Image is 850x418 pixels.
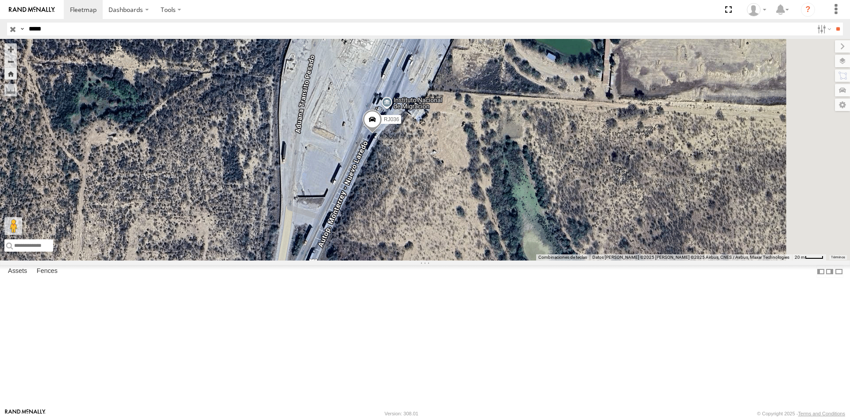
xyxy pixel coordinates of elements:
[795,255,805,260] span: 20 m
[835,99,850,111] label: Map Settings
[384,116,399,122] span: RJ036
[5,409,46,418] a: Visit our Website
[4,217,22,235] button: Arrastra al hombrecito al mapa para abrir Street View
[32,265,62,278] label: Fences
[592,255,789,260] span: Datos [PERSON_NAME] ©2025 [PERSON_NAME] ©2025 Airbus, CNES / Airbus, Maxar Technologies
[744,3,769,16] div: Pablo Ruiz
[4,84,17,96] label: Measure
[9,7,55,13] img: rand-logo.svg
[792,254,826,261] button: Escala del mapa: 20 m por 38 píxeles
[831,256,845,259] a: Términos (se abre en una nueva pestaña)
[825,265,834,278] label: Dock Summary Table to the Right
[4,265,31,278] label: Assets
[538,254,587,261] button: Combinaciones de teclas
[801,3,815,17] i: ?
[814,23,833,35] label: Search Filter Options
[798,411,845,416] a: Terms and Conditions
[385,411,418,416] div: Version: 308.01
[835,265,843,278] label: Hide Summary Table
[757,411,845,416] div: © Copyright 2025 -
[19,23,26,35] label: Search Query
[816,265,825,278] label: Dock Summary Table to the Left
[4,55,17,68] button: Zoom out
[4,68,17,80] button: Zoom Home
[4,43,17,55] button: Zoom in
